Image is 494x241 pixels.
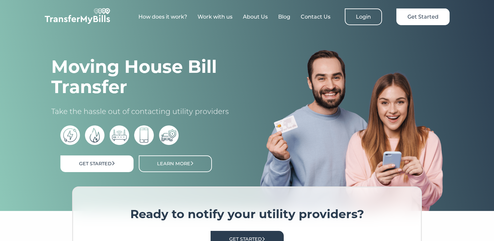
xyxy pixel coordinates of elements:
img: gas bills icon [85,125,104,145]
h1: Moving House Bill Transfer [51,56,234,97]
h3: Ready to notify your utility providers? [93,207,401,221]
img: TransferMyBills.com - Helping ease the stress of moving [45,8,110,24]
a: Blog [278,14,290,20]
a: Get Started [60,155,134,172]
img: electric bills icon [60,125,80,145]
a: Work with us [198,14,232,20]
a: Contact Us [301,14,330,20]
a: About Us [243,14,268,20]
img: broadband icon [110,125,129,145]
img: image%203.png [260,49,443,211]
a: Learn More [139,155,212,172]
p: Take the hassle out of contacting utility providers [51,107,234,117]
img: phone bill icon [134,125,154,145]
img: car insurance icon [159,125,179,145]
a: How does it work? [138,14,187,20]
a: Login [345,8,382,25]
a: Get Started [396,8,450,25]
